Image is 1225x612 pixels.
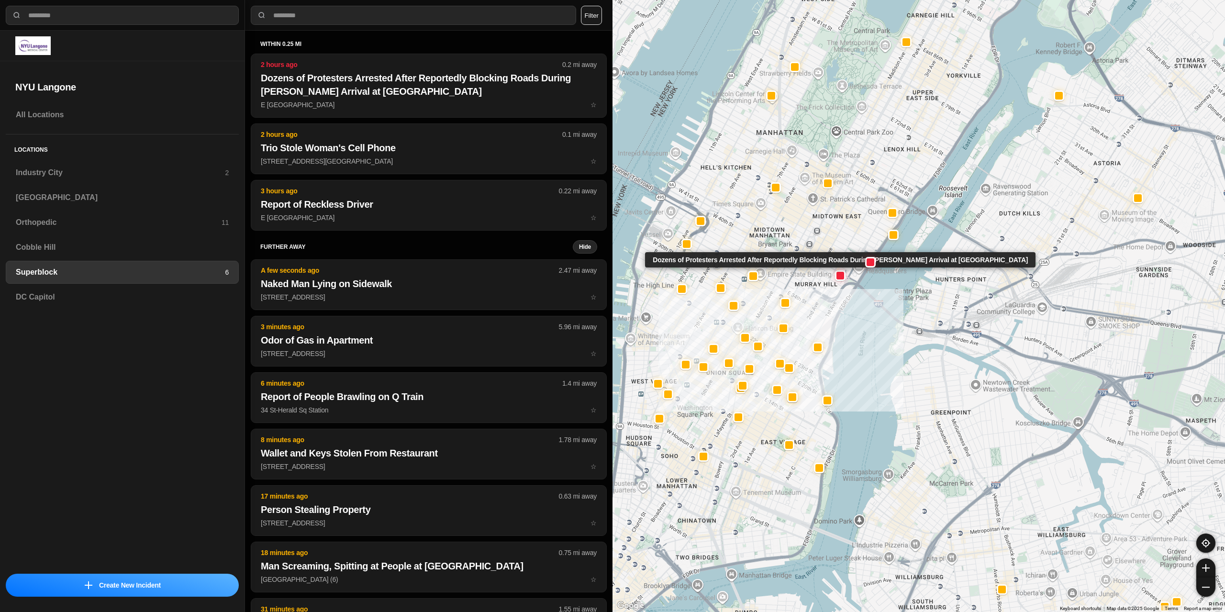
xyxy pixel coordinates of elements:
img: icon [85,581,92,589]
p: [STREET_ADDRESS] [261,349,597,358]
span: star [590,576,597,583]
a: 18 minutes ago0.75 mi awayMan Screaming, Spitting at People at [GEOGRAPHIC_DATA][GEOGRAPHIC_DATA]... [251,575,607,583]
a: DC Capitol [6,286,239,309]
h2: NYU Langone [15,80,229,94]
p: 11 [222,218,229,227]
p: 18 minutes ago [261,548,559,557]
h2: Dozens of Protesters Arrested After Reportedly Blocking Roads During [PERSON_NAME] Arrival at [GE... [261,71,597,98]
p: 3 minutes ago [261,322,559,332]
p: 1.4 mi away [562,378,597,388]
span: star [590,157,597,165]
a: [GEOGRAPHIC_DATA] [6,186,239,209]
h2: Wallet and Keys Stolen From Restaurant [261,446,597,460]
img: zoom-in [1202,564,1210,572]
button: 3 minutes ago5.96 mi awayOdor of Gas in Apartment[STREET_ADDRESS]star [251,316,607,367]
p: 2 hours ago [261,60,562,69]
a: Orthopedic11 [6,211,239,234]
div: Dozens of Protesters Arrested After Reportedly Blocking Roads During [PERSON_NAME] Arrival at [GE... [645,252,1036,267]
button: Hide [573,240,597,254]
p: [STREET_ADDRESS] [261,292,597,302]
a: Superblock6 [6,261,239,284]
p: 0.63 mi away [559,491,597,501]
p: 8 minutes ago [261,435,559,445]
button: recenter [1196,534,1215,553]
button: zoom-out [1196,578,1215,597]
a: 8 minutes ago1.78 mi awayWallet and Keys Stolen From Restaurant[STREET_ADDRESS]star [251,462,607,470]
h5: within 0.25 mi [260,40,597,48]
a: 3 minutes ago5.96 mi awayOdor of Gas in Apartment[STREET_ADDRESS]star [251,349,607,357]
p: 2 hours ago [261,130,562,139]
button: Dozens of Protesters Arrested After Reportedly Blocking Roads During [PERSON_NAME] Arrival at [GE... [835,270,846,280]
a: 6 minutes ago1.4 mi awayReport of People Brawling on Q Train34 St-Herald Sq Stationstar [251,406,607,414]
h2: Naked Man Lying on Sidewalk [261,277,597,290]
button: zoom-in [1196,558,1215,578]
button: A few seconds ago2.47 mi awayNaked Man Lying on Sidewalk[STREET_ADDRESS]star [251,259,607,310]
h3: Superblock [16,267,225,278]
a: Terms (opens in new tab) [1165,606,1178,611]
p: 6 [225,267,229,277]
span: star [590,406,597,414]
p: 34 St-Herald Sq Station [261,405,597,415]
h3: Industry City [16,167,225,178]
p: 2 [225,168,229,178]
p: 3 hours ago [261,186,559,196]
span: Map data ©2025 Google [1107,606,1159,611]
button: Filter [581,6,602,25]
a: Report a map error [1184,606,1222,611]
h3: All Locations [16,109,229,121]
p: 5.96 mi away [559,322,597,332]
button: 2 hours ago0.1 mi awayTrio Stole Woman's Cell Phone[STREET_ADDRESS][GEOGRAPHIC_DATA]star [251,123,607,174]
button: 6 minutes ago1.4 mi awayReport of People Brawling on Q Train34 St-Herald Sq Stationstar [251,372,607,423]
p: [GEOGRAPHIC_DATA] (6) [261,575,597,584]
p: 0.22 mi away [559,186,597,196]
a: A few seconds ago2.47 mi awayNaked Man Lying on Sidewalk[STREET_ADDRESS]star [251,293,607,301]
p: E [GEOGRAPHIC_DATA] [261,100,597,110]
span: star [590,293,597,301]
span: star [590,350,597,357]
button: 3 hours ago0.22 mi awayReport of Reckless DriverE [GEOGRAPHIC_DATA]star [251,180,607,231]
button: Keyboard shortcuts [1060,605,1101,612]
p: 0.1 mi away [562,130,597,139]
p: [STREET_ADDRESS][GEOGRAPHIC_DATA] [261,156,597,166]
h2: Trio Stole Woman's Cell Phone [261,141,597,155]
button: 18 minutes ago0.75 mi awayMan Screaming, Spitting at People at [GEOGRAPHIC_DATA][GEOGRAPHIC_DATA]... [251,542,607,592]
p: E [GEOGRAPHIC_DATA] [261,213,597,223]
h2: Report of Reckless Driver [261,198,597,211]
p: 17 minutes ago [261,491,559,501]
p: Create New Incident [99,580,161,590]
a: Open this area in Google Maps (opens a new window) [615,600,646,612]
h2: Report of People Brawling on Q Train [261,390,597,403]
a: 2 hours ago0.2 mi awayDozens of Protesters Arrested After Reportedly Blocking Roads During [PERSO... [251,100,607,109]
button: 2 hours ago0.2 mi awayDozens of Protesters Arrested After Reportedly Blocking Roads During [PERSO... [251,54,607,118]
h2: Man Screaming, Spitting at People at [GEOGRAPHIC_DATA] [261,559,597,573]
h3: Orthopedic [16,217,222,228]
img: search [12,11,22,20]
button: iconCreate New Incident [6,574,239,597]
p: [STREET_ADDRESS] [261,518,597,528]
h2: Person Stealing Property [261,503,597,516]
img: Google [615,600,646,612]
a: Cobble Hill [6,236,239,259]
p: 2.47 mi away [559,266,597,275]
a: 3 hours ago0.22 mi awayReport of Reckless DriverE [GEOGRAPHIC_DATA]star [251,213,607,222]
a: 2 hours ago0.1 mi awayTrio Stole Woman's Cell Phone[STREET_ADDRESS][GEOGRAPHIC_DATA]star [251,157,607,165]
small: Hide [579,243,591,251]
span: star [590,463,597,470]
button: 17 minutes ago0.63 mi awayPerson Stealing Property[STREET_ADDRESS]star [251,485,607,536]
span: star [590,101,597,109]
span: star [590,214,597,222]
p: [STREET_ADDRESS] [261,462,597,471]
p: A few seconds ago [261,266,559,275]
h3: [GEOGRAPHIC_DATA] [16,192,229,203]
img: search [257,11,267,20]
p: 1.78 mi away [559,435,597,445]
span: star [590,519,597,527]
p: 0.2 mi away [562,60,597,69]
button: 8 minutes ago1.78 mi awayWallet and Keys Stolen From Restaurant[STREET_ADDRESS]star [251,429,607,479]
a: All Locations [6,103,239,126]
img: recenter [1202,539,1210,547]
h3: Cobble Hill [16,242,229,253]
a: Industry City2 [6,161,239,184]
p: 0.75 mi away [559,548,597,557]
